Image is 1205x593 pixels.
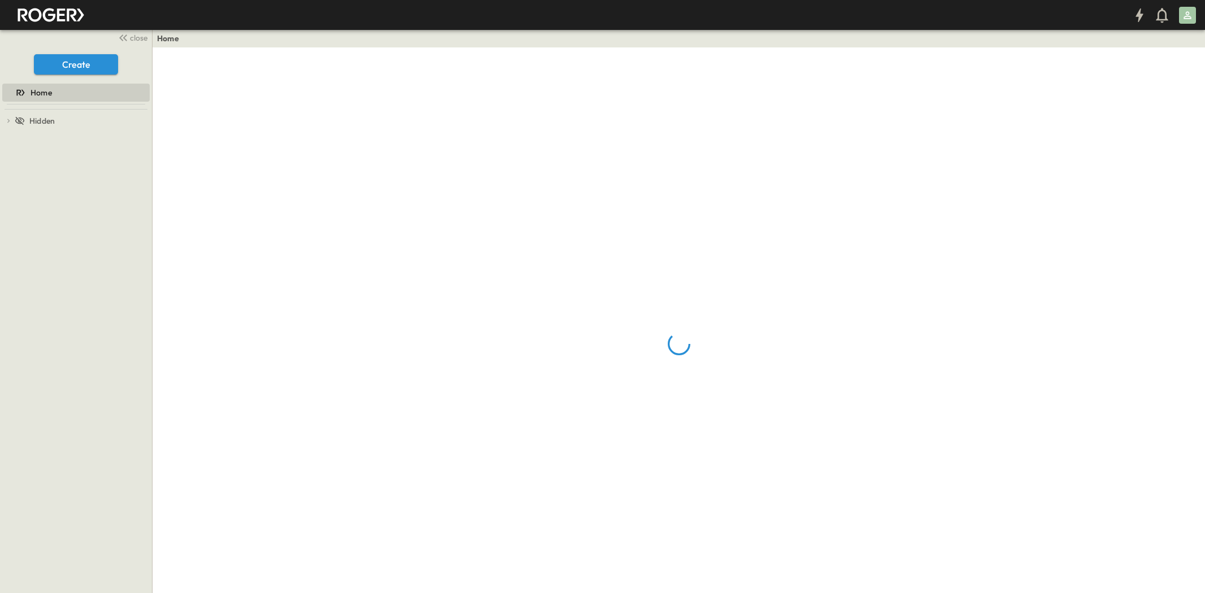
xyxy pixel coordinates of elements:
nav: breadcrumbs [157,33,186,44]
a: Home [2,85,147,101]
span: Hidden [29,115,55,127]
a: Home [157,33,179,44]
span: close [130,32,147,43]
button: close [114,29,150,45]
span: Home [31,87,52,98]
button: Create [34,54,118,75]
